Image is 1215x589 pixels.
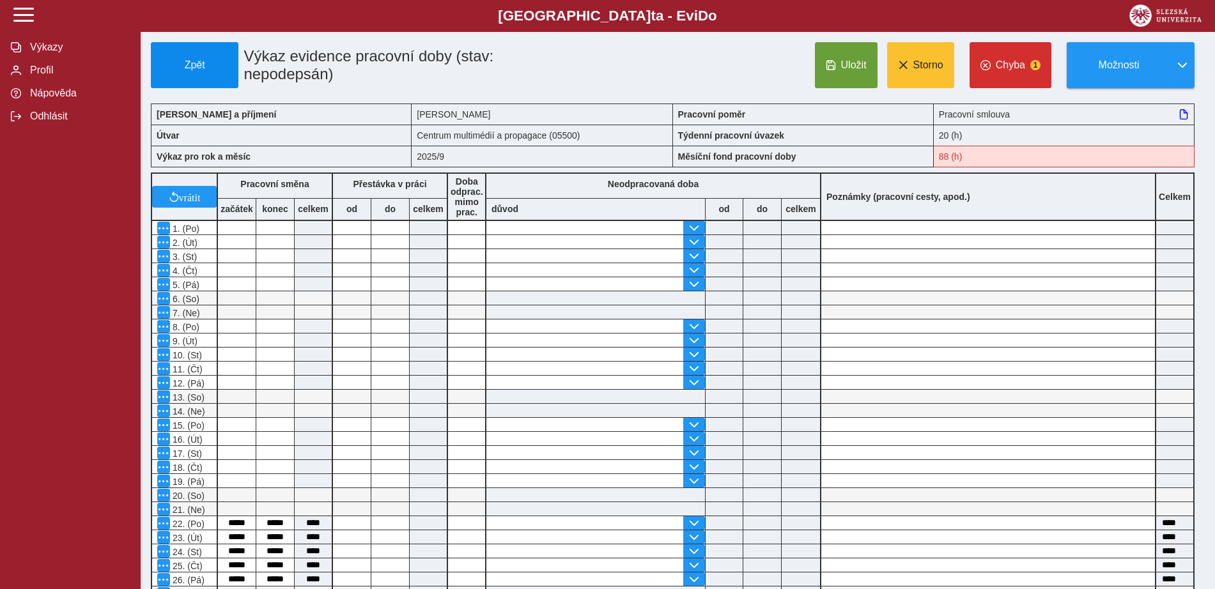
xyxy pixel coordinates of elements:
[38,8,1177,24] b: [GEOGRAPHIC_DATA] a - Evi
[218,204,256,214] b: začátek
[706,204,743,214] b: od
[1067,42,1170,88] button: Možnosti
[170,364,203,374] span: 11. (Čt)
[26,65,130,76] span: Profil
[157,278,170,291] button: Menu
[157,531,170,544] button: Menu
[934,146,1195,167] div: Fond pracovní doby (88 h) a součet hodin (28 h) se neshodují!
[1078,59,1160,71] span: Možnosti
[934,103,1195,125] div: Pracovní smlouva
[743,204,781,214] b: do
[412,125,672,146] div: Centrum multimédií a propagace (05500)
[157,130,180,141] b: Útvar
[170,392,205,402] span: 13. (So)
[170,322,199,332] span: 8. (Po)
[157,461,170,473] button: Menu
[170,308,200,318] span: 7. (Ne)
[170,491,205,501] span: 20. (So)
[157,447,170,459] button: Menu
[353,179,426,189] b: Přestávka v práci
[815,42,878,88] button: Uložit
[1159,192,1191,202] b: Celkem
[157,404,170,417] button: Menu
[157,517,170,530] button: Menu
[996,59,1025,71] span: Chyba
[170,336,197,346] span: 9. (Út)
[410,204,447,214] b: celkem
[157,475,170,487] button: Menu
[240,179,309,189] b: Pracovní směna
[678,151,796,162] b: Měsíční fond pracovní doby
[151,42,238,88] button: Zpět
[170,463,203,473] span: 18. (Čt)
[157,489,170,501] button: Menu
[157,292,170,305] button: Menu
[170,448,202,459] span: 17. (St)
[157,151,251,162] b: Výkaz pro rok a měsíc
[678,130,785,141] b: Týdenní pracovní úvazek
[179,192,201,202] span: vrátit
[157,264,170,277] button: Menu
[157,545,170,558] button: Menu
[157,390,170,403] button: Menu
[157,250,170,263] button: Menu
[841,59,867,71] span: Uložit
[157,334,170,347] button: Menu
[256,204,294,214] b: konec
[934,125,1195,146] div: 20 (h)
[170,519,205,529] span: 22. (Po)
[157,559,170,572] button: Menu
[451,176,483,217] b: Doba odprac. mimo prac.
[170,294,199,304] span: 6. (So)
[157,573,170,586] button: Menu
[157,109,276,119] b: [PERSON_NAME] a příjmení
[698,8,708,24] span: D
[157,432,170,445] button: Menu
[970,42,1051,88] button: Chyba1
[295,204,332,214] b: celkem
[170,406,205,417] span: 14. (Ne)
[157,59,233,71] span: Zpět
[170,547,202,557] span: 24. (St)
[157,222,170,234] button: Menu
[170,378,205,388] span: 12. (Pá)
[26,111,130,122] span: Odhlásit
[238,42,590,88] h1: Výkaz evidence pracovní doby (stav: nepodepsán)
[412,146,672,167] div: 2025/9
[1129,4,1202,27] img: logo_web_su.png
[887,42,954,88] button: Storno
[821,192,975,202] b: Poznámky (pracovní cesty, apod.)
[170,434,203,445] span: 16. (Út)
[157,362,170,375] button: Menu
[333,204,371,214] b: od
[157,376,170,389] button: Menu
[170,477,205,487] span: 19. (Pá)
[782,204,820,214] b: celkem
[678,109,746,119] b: Pracovní poměr
[170,505,205,515] span: 21. (Ne)
[608,179,699,189] b: Neodpracovaná doba
[651,8,655,24] span: t
[157,418,170,431] button: Menu
[170,420,205,431] span: 15. (Po)
[152,186,217,208] button: vrátit
[157,306,170,319] button: Menu
[170,561,203,571] span: 25. (Čt)
[1030,60,1041,70] span: 1
[26,42,130,53] span: Výkazy
[170,575,205,585] span: 26. (Pá)
[170,238,197,248] span: 2. (Út)
[157,348,170,361] button: Menu
[157,236,170,249] button: Menu
[170,266,197,276] span: 4. (Čt)
[170,533,203,543] span: 23. (Út)
[412,103,672,125] div: [PERSON_NAME]
[26,88,130,99] span: Nápověda
[170,280,199,290] span: 5. (Pá)
[913,59,943,71] span: Storno
[157,503,170,516] button: Menu
[170,252,197,262] span: 3. (St)
[708,8,717,24] span: o
[170,224,199,234] span: 1. (Po)
[491,204,518,214] b: důvod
